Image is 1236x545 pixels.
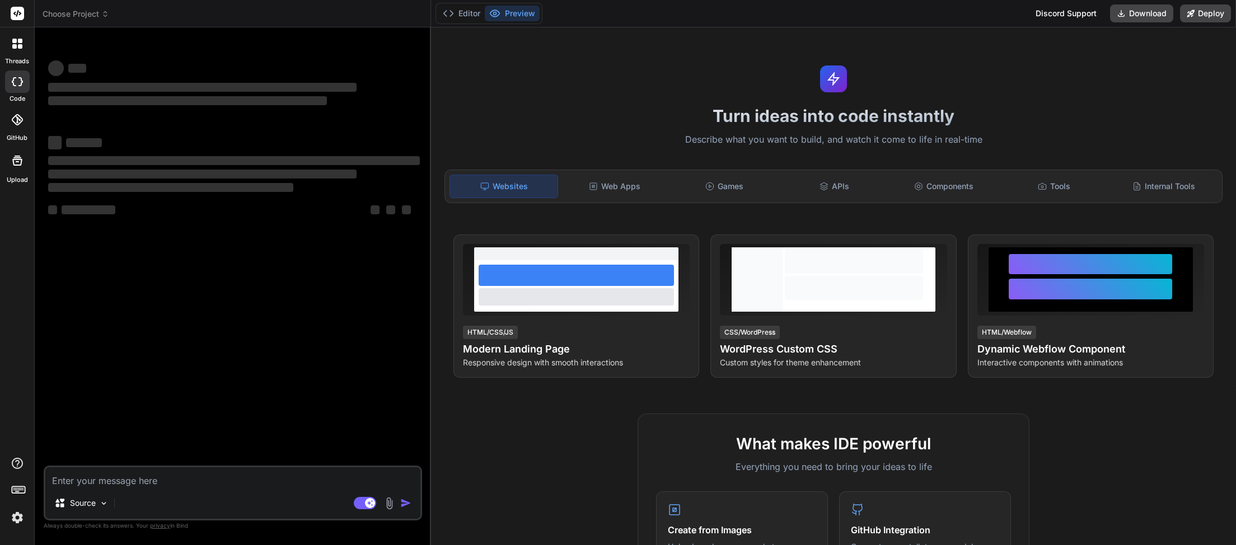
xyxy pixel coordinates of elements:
[66,138,102,147] span: ‌
[977,357,1204,368] p: Interactive components with animations
[438,133,1229,147] p: Describe what you want to build, and watch it come to life in real-time
[463,357,690,368] p: Responsive design with smooth interactions
[1110,175,1218,198] div: Internal Tools
[1180,4,1231,22] button: Deploy
[48,183,293,192] span: ‌
[7,175,28,185] label: Upload
[43,8,109,20] span: Choose Project
[48,83,357,92] span: ‌
[780,175,888,198] div: APIs
[438,106,1229,126] h1: Turn ideas into code instantly
[5,57,29,66] label: threads
[720,341,947,357] h4: WordPress Custom CSS
[99,499,109,508] img: Pick Models
[62,205,115,214] span: ‌
[656,432,1011,455] h2: What makes IDE powerful
[10,94,25,104] label: code
[44,520,422,531] p: Always double-check its answers. Your in Bind
[48,136,62,149] span: ‌
[720,326,780,339] div: CSS/WordPress
[656,460,1011,473] p: Everything you need to bring your ideas to life
[560,175,668,198] div: Web Apps
[68,64,86,73] span: ‌
[977,341,1204,357] h4: Dynamic Webflow Component
[438,6,485,21] button: Editor
[150,522,170,529] span: privacy
[386,205,395,214] span: ‌
[48,170,357,178] span: ‌
[48,156,420,165] span: ‌
[48,205,57,214] span: ‌
[671,175,778,198] div: Games
[70,497,96,509] p: Source
[400,497,411,509] img: icon
[402,205,411,214] span: ‌
[890,175,998,198] div: Components
[1110,4,1173,22] button: Download
[1000,175,1108,198] div: Tools
[463,326,518,339] div: HTML/CSS/JS
[48,60,64,76] span: ‌
[1029,4,1103,22] div: Discord Support
[851,523,999,537] h4: GitHub Integration
[720,357,947,368] p: Custom styles for theme enhancement
[977,326,1036,339] div: HTML/Webflow
[7,133,27,143] label: GitHub
[48,96,327,105] span: ‌
[371,205,380,214] span: ‌
[450,175,558,198] div: Websites
[668,523,816,537] h4: Create from Images
[383,497,396,510] img: attachment
[8,508,27,527] img: settings
[463,341,690,357] h4: Modern Landing Page
[485,6,540,21] button: Preview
